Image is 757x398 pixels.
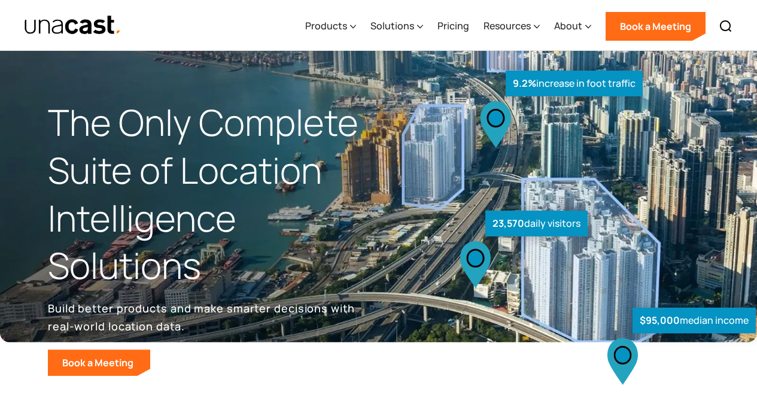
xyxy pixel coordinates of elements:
[437,2,469,51] a: Pricing
[506,71,643,96] div: increase in foot traffic
[554,2,591,51] div: About
[484,2,540,51] div: Resources
[554,19,582,33] div: About
[633,308,756,333] div: median income
[640,314,680,327] strong: $95,000
[719,19,733,34] img: Search icon
[48,99,379,290] h1: The Only Complete Suite of Location Intelligence Solutions
[513,77,536,90] strong: 9.2%
[48,350,150,376] a: Book a Meeting
[48,299,359,335] p: Build better products and make smarter decisions with real-world location data.
[24,15,121,36] a: home
[492,217,524,230] strong: 23,570
[484,19,531,33] div: Resources
[305,2,356,51] div: Products
[485,211,588,236] div: daily visitors
[24,15,121,36] img: Unacast text logo
[305,19,347,33] div: Products
[606,12,706,41] a: Book a Meeting
[370,2,423,51] div: Solutions
[370,19,414,33] div: Solutions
